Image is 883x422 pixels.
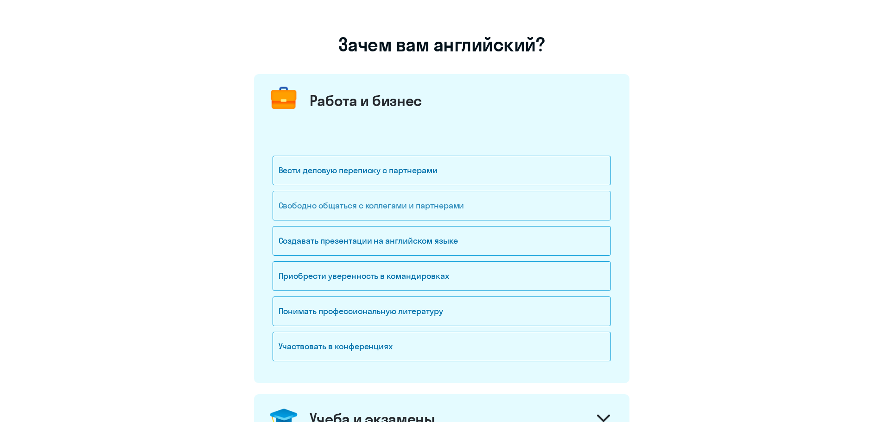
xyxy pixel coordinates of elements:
div: Работа и бизнес [310,91,422,110]
div: Создавать презентации на английском языке [273,226,611,256]
img: briefcase.png [267,82,301,116]
h1: Зачем вам английский? [254,33,629,56]
div: Вести деловую переписку с партнерами [273,156,611,185]
div: Понимать профессиональную литературу [273,296,611,326]
div: Участвовать в конференциях [273,332,611,361]
div: Приобрести уверенность в командировках [273,261,611,291]
div: Свободно общаться с коллегами и партнерами [273,191,611,220]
